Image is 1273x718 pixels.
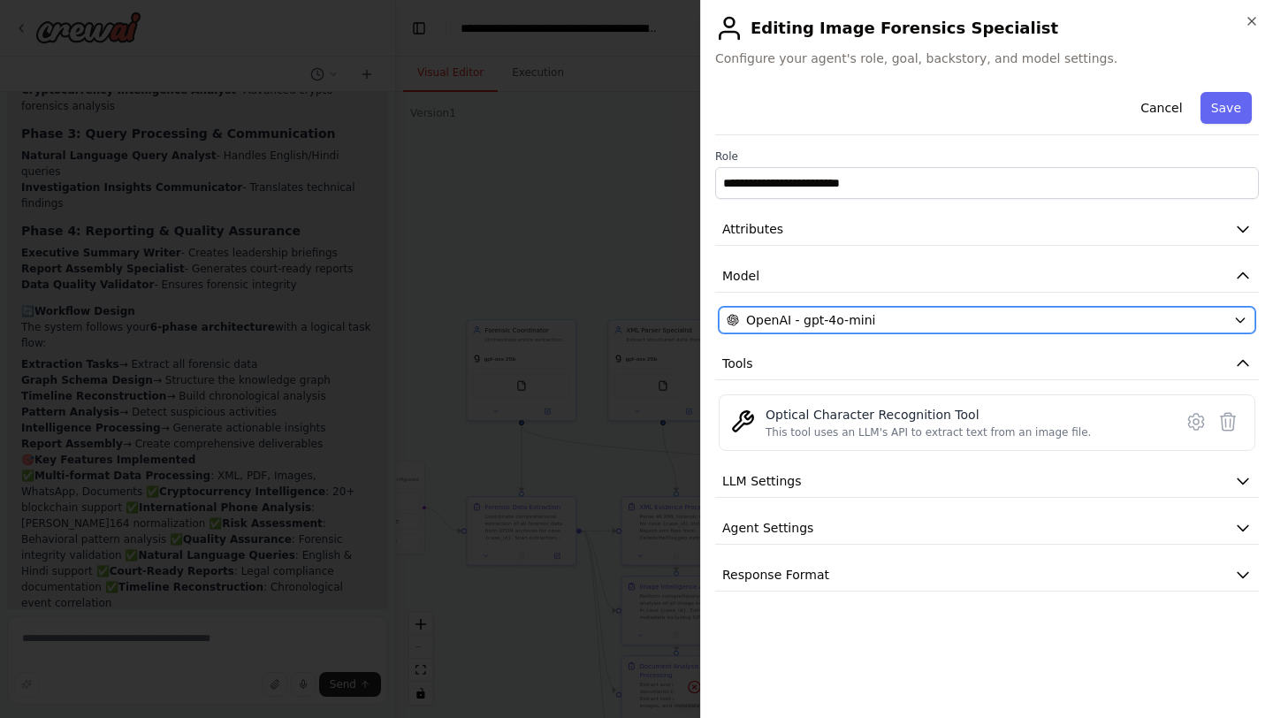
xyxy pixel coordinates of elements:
span: Model [722,267,759,285]
span: LLM Settings [722,472,802,490]
span: Agent Settings [722,519,813,537]
button: LLM Settings [715,465,1259,498]
button: Agent Settings [715,512,1259,545]
button: Attributes [715,213,1259,246]
button: Response Format [715,559,1259,592]
span: Configure your agent's role, goal, backstory, and model settings. [715,50,1259,67]
button: Save [1201,92,1252,124]
div: Optical Character Recognition Tool [766,406,1091,424]
button: Model [715,260,1259,293]
h2: Editing Image Forensics Specialist [715,14,1259,42]
button: Tools [715,348,1259,380]
img: OCRTool [730,409,755,434]
button: Configure tool [1180,406,1212,438]
label: Role [715,149,1259,164]
button: OpenAI - gpt-4o-mini [719,307,1255,333]
button: Cancel [1130,92,1193,124]
div: This tool uses an LLM's API to extract text from an image file. [766,425,1091,439]
span: OpenAI - gpt-4o-mini [746,311,875,329]
span: Response Format [722,566,829,584]
span: Attributes [722,220,783,238]
button: Delete tool [1212,406,1244,438]
span: Tools [722,355,753,372]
